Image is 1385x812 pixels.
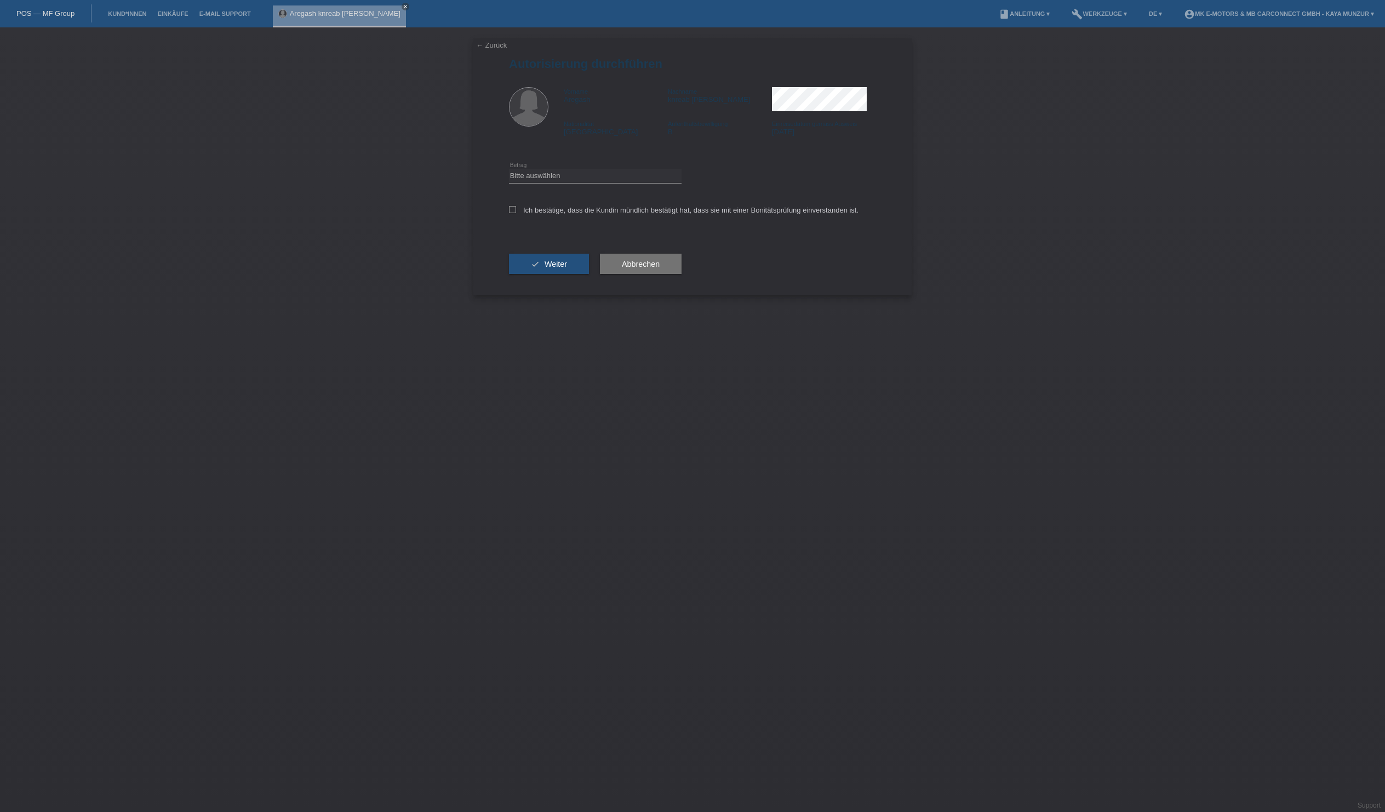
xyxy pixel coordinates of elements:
span: Vorname [564,88,588,95]
div: [DATE] [772,119,876,136]
a: Aregash knreab [PERSON_NAME] [290,9,400,18]
i: account_circle [1184,9,1195,20]
span: Nachname [668,88,697,95]
a: account_circleMK E-MOTORS & MB CarConnect GmbH - Kaya Munzur ▾ [1178,10,1380,17]
label: Ich bestätige, dass die Kundin mündlich bestätigt hat, dass sie mit einer Bonitätsprüfung einvers... [509,206,859,214]
div: knreab [PERSON_NAME] [668,87,772,104]
div: Aregash [564,87,668,104]
span: Nationalität [564,121,594,127]
i: check [531,260,540,268]
a: POS — MF Group [16,9,75,18]
span: Einreisedatum gemäss Ausweis [772,121,857,127]
h1: Autorisierung durchführen [509,57,876,71]
span: Abbrechen [622,260,660,268]
button: check Weiter [509,254,589,275]
a: Einkäufe [152,10,193,17]
div: B [668,119,772,136]
a: ← Zurück [476,41,507,49]
div: [GEOGRAPHIC_DATA] [564,119,668,136]
i: build [1072,9,1083,20]
a: bookAnleitung ▾ [993,10,1055,17]
span: Aufenthaltsbewilligung [668,121,728,127]
i: book [999,9,1010,20]
a: Support [1358,802,1381,809]
a: DE ▾ [1143,10,1167,17]
a: buildWerkzeuge ▾ [1066,10,1132,17]
span: Weiter [545,260,567,268]
a: close [402,3,409,10]
a: Kund*innen [102,10,152,17]
i: close [403,4,408,9]
button: Abbrechen [600,254,682,275]
a: E-Mail Support [194,10,256,17]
